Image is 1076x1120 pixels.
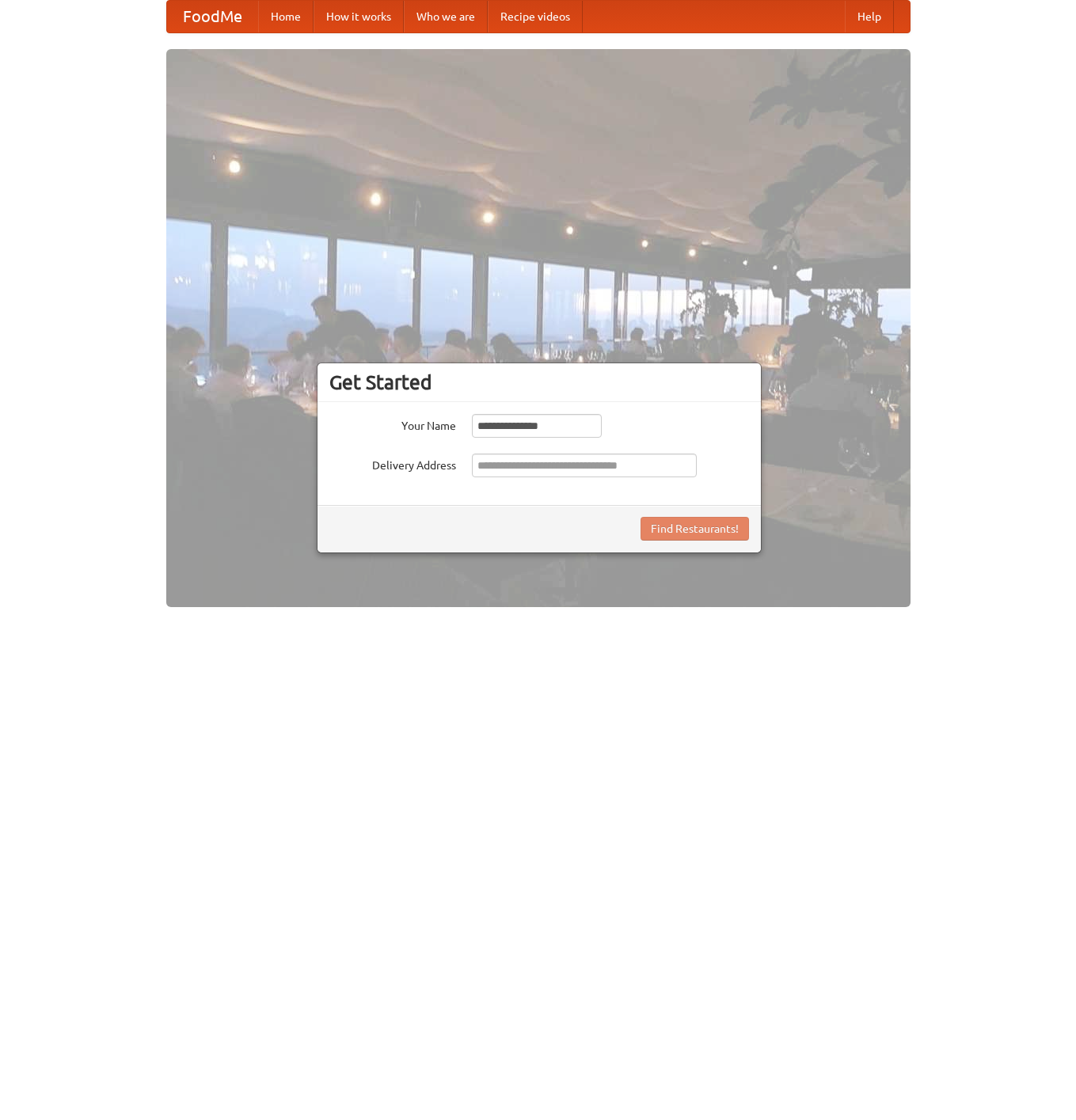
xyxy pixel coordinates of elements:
[488,1,583,32] a: Recipe videos
[329,370,749,394] h3: Get Started
[845,1,894,32] a: Help
[641,517,749,541] button: Find Restaurants!
[258,1,314,32] a: Home
[167,1,258,32] a: FoodMe
[404,1,488,32] a: Who we are
[314,1,404,32] a: How it works
[329,454,456,473] label: Delivery Address
[329,414,456,434] label: Your Name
